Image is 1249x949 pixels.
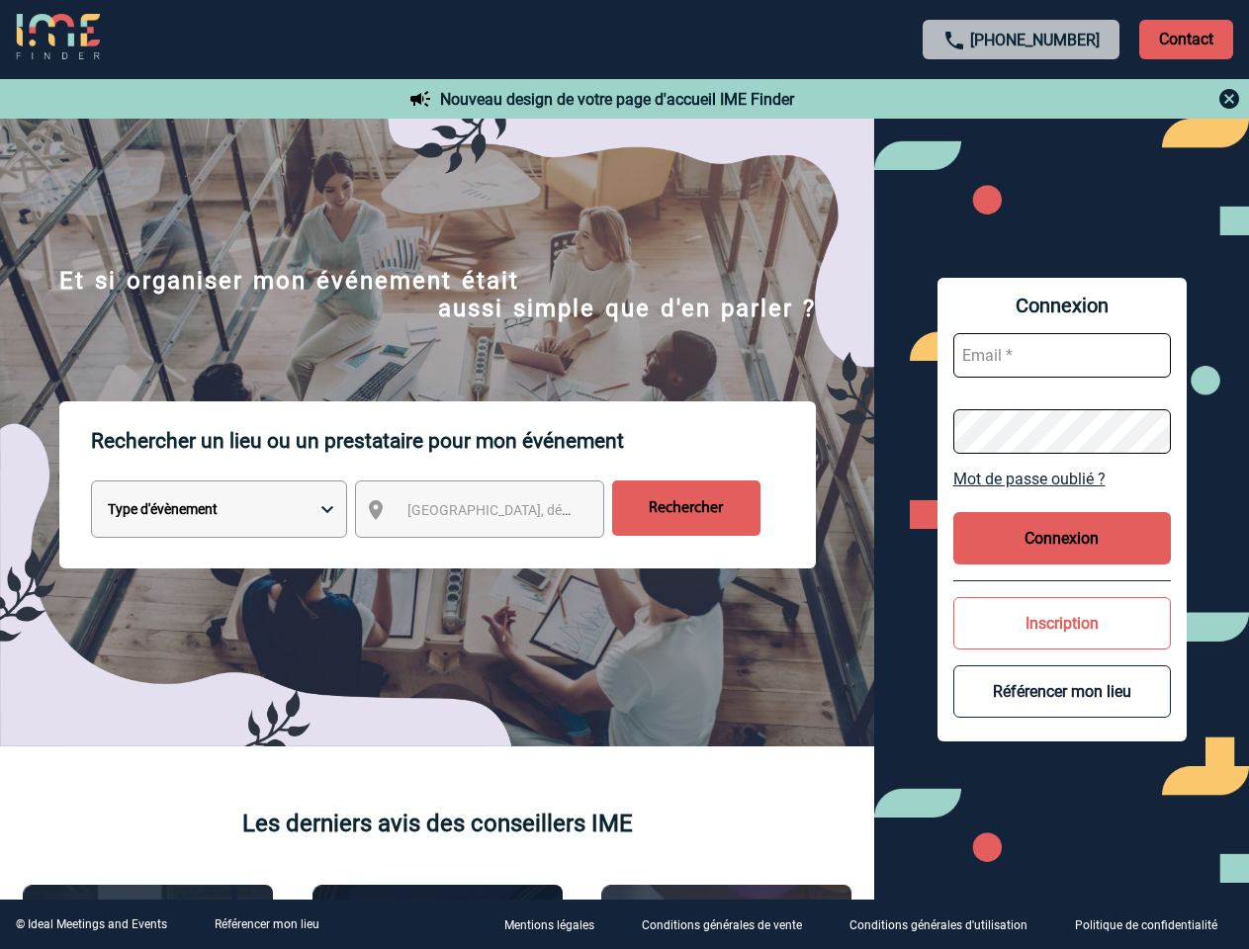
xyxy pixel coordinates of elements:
[953,294,1171,317] span: Connexion
[489,915,626,934] a: Mentions légales
[16,917,167,931] div: © Ideal Meetings and Events
[1059,915,1249,934] a: Politique de confidentialité
[504,919,594,933] p: Mentions légales
[91,401,816,480] p: Rechercher un lieu ou un prestataire pour mon événement
[953,333,1171,378] input: Email *
[970,31,1100,49] a: [PHONE_NUMBER]
[612,480,760,536] input: Rechercher
[642,919,802,933] p: Conditions générales de vente
[215,917,319,931] a: Référencer mon lieu
[953,512,1171,564] button: Connexion
[953,665,1171,718] button: Référencer mon lieu
[953,470,1171,488] a: Mot de passe oublié ?
[953,597,1171,649] button: Inscription
[834,915,1059,934] a: Conditions générales d'utilisation
[407,502,682,518] span: [GEOGRAPHIC_DATA], département, région...
[626,915,834,934] a: Conditions générales de vente
[942,29,966,52] img: call-24-px.png
[1139,20,1233,59] p: Contact
[849,919,1027,933] p: Conditions générales d'utilisation
[1075,919,1217,933] p: Politique de confidentialité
